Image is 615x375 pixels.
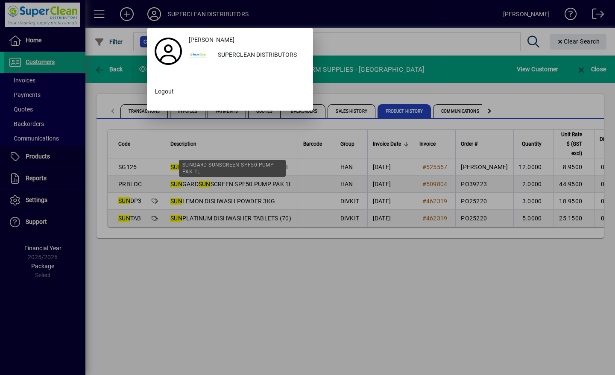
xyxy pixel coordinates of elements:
button: SUPERCLEAN DISTRIBUTORS [185,48,309,63]
a: [PERSON_NAME] [185,32,309,48]
div: SUPERCLEAN DISTRIBUTORS [211,48,309,63]
span: Logout [155,87,174,96]
span: [PERSON_NAME] [189,35,234,44]
a: Profile [151,44,185,59]
button: Logout [151,84,309,100]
